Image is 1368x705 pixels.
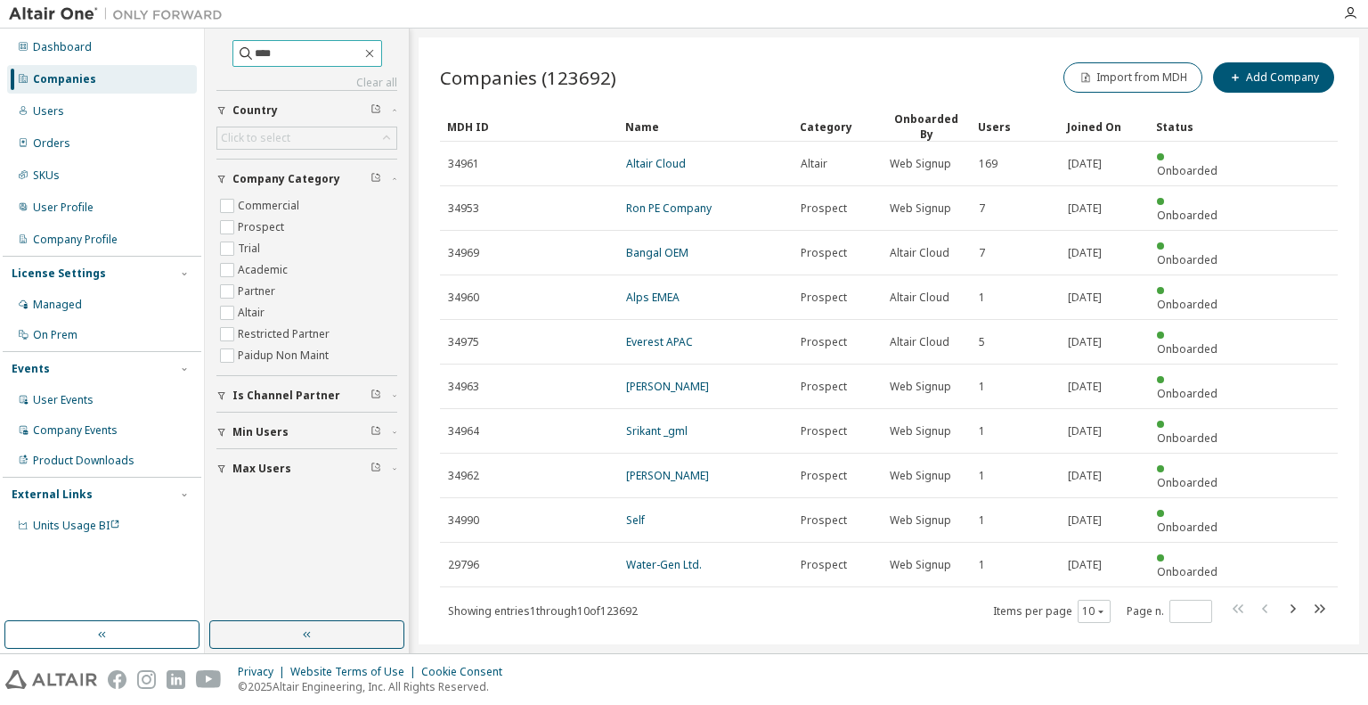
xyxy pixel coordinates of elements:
[801,513,847,528] span: Prospect
[625,112,786,141] div: Name
[626,379,709,394] a: [PERSON_NAME]
[238,195,303,217] label: Commercial
[33,454,134,468] div: Product Downloads
[979,469,985,483] span: 1
[979,246,985,260] span: 7
[448,469,479,483] span: 34962
[1068,157,1102,171] span: [DATE]
[890,513,951,528] span: Web Signup
[33,423,118,438] div: Company Events
[626,557,702,572] a: Water-Gen Ltd.
[370,425,381,439] span: Clear filter
[979,157,997,171] span: 169
[448,291,479,305] span: 34960
[238,217,288,238] label: Prospect
[801,291,847,305] span: Prospect
[626,423,688,439] a: Srikant _gml
[626,290,680,305] a: Alps EMEA
[167,670,185,689] img: linkedin.svg
[12,362,50,376] div: Events
[232,103,278,118] span: Country
[216,91,397,130] button: Country
[448,424,479,439] span: 34964
[1068,380,1102,394] span: [DATE]
[12,488,93,502] div: External Links
[1068,291,1102,305] span: [DATE]
[1082,604,1106,619] button: 10
[232,389,340,403] span: Is Channel Partner
[890,469,951,483] span: Web Signup
[12,266,106,281] div: License Settings
[421,665,513,679] div: Cookie Consent
[979,513,985,528] span: 1
[800,112,875,141] div: Category
[1067,112,1142,141] div: Joined On
[889,111,964,142] div: Onboarded By
[33,328,77,342] div: On Prem
[216,449,397,488] button: Max Users
[33,393,94,407] div: User Events
[370,172,381,186] span: Clear filter
[217,127,396,149] div: Click to select
[448,380,479,394] span: 34963
[890,558,951,572] span: Web Signup
[137,670,156,689] img: instagram.svg
[801,558,847,572] span: Prospect
[448,603,638,619] span: Showing entries 1 through 10 of 123692
[1068,469,1102,483] span: [DATE]
[978,112,1053,141] div: Users
[1157,386,1217,401] span: Onboarded
[216,376,397,415] button: Is Channel Partner
[33,518,120,533] span: Units Usage BI
[979,558,985,572] span: 1
[1157,475,1217,490] span: Onboarded
[979,291,985,305] span: 1
[33,72,96,86] div: Companies
[1156,112,1231,141] div: Status
[890,424,951,439] span: Web Signup
[33,233,118,247] div: Company Profile
[238,665,290,679] div: Privacy
[890,335,949,349] span: Altair Cloud
[1068,513,1102,528] span: [DATE]
[1068,335,1102,349] span: [DATE]
[33,298,82,312] div: Managed
[1157,208,1217,223] span: Onboarded
[993,600,1111,623] span: Items per page
[979,380,985,394] span: 1
[1068,201,1102,216] span: [DATE]
[890,291,949,305] span: Altair Cloud
[801,424,847,439] span: Prospect
[801,157,827,171] span: Altair
[232,172,340,186] span: Company Category
[238,238,264,259] label: Trial
[1068,424,1102,439] span: [DATE]
[626,468,709,483] a: [PERSON_NAME]
[370,389,381,403] span: Clear filter
[221,131,290,145] div: Click to select
[890,246,949,260] span: Altair Cloud
[232,425,289,439] span: Min Users
[5,670,97,689] img: altair_logo.svg
[1068,558,1102,572] span: [DATE]
[108,670,126,689] img: facebook.svg
[626,512,645,528] a: Self
[238,345,332,366] label: Paidup Non Maint
[448,157,479,171] span: 34961
[626,156,686,171] a: Altair Cloud
[448,246,479,260] span: 34969
[238,324,333,345] label: Restricted Partner
[979,335,985,349] span: 5
[1063,62,1202,93] button: Import from MDH
[216,76,397,90] a: Clear all
[238,281,279,302] label: Partner
[801,469,847,483] span: Prospect
[890,201,951,216] span: Web Signup
[626,245,688,260] a: Bangal OEM
[626,201,712,216] a: Ron PE Company
[1157,341,1217,357] span: Onboarded
[370,462,381,476] span: Clear filter
[979,424,985,439] span: 1
[1157,564,1217,579] span: Onboarded
[1127,600,1212,623] span: Page n.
